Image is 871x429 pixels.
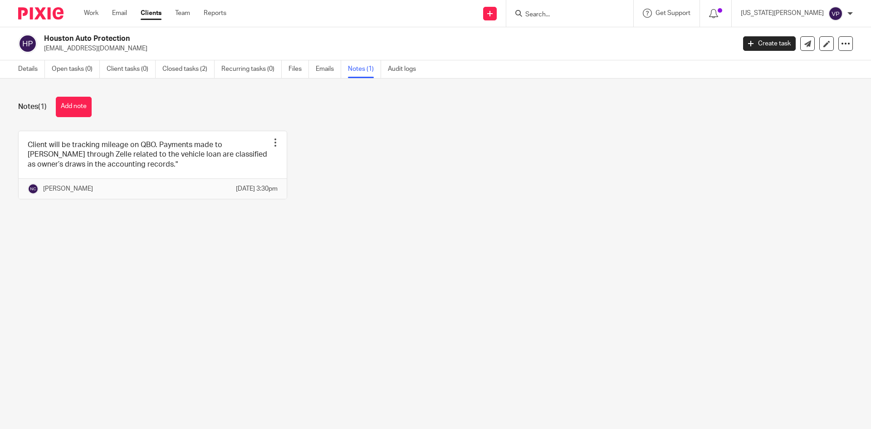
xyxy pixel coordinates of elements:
[204,9,226,18] a: Reports
[28,183,39,194] img: svg%3E
[236,184,278,193] p: [DATE] 3:30pm
[38,103,47,110] span: (1)
[18,7,64,20] img: Pixie
[819,36,834,51] a: Edit client
[162,60,215,78] a: Closed tasks (2)
[348,60,381,78] a: Notes (1)
[741,9,824,18] p: [US_STATE][PERSON_NAME]
[656,10,690,16] span: Get Support
[828,6,843,21] img: svg%3E
[175,9,190,18] a: Team
[221,60,282,78] a: Recurring tasks (0)
[18,102,47,112] h1: Notes
[316,60,341,78] a: Emails
[18,34,37,53] img: svg%3E
[56,97,92,117] button: Add note
[52,60,100,78] a: Open tasks (0)
[107,60,156,78] a: Client tasks (0)
[743,36,796,51] a: Create task
[112,9,127,18] a: Email
[84,9,98,18] a: Work
[800,36,815,51] a: Send new email
[141,9,161,18] a: Clients
[43,184,93,193] p: [PERSON_NAME]
[388,60,423,78] a: Audit logs
[44,44,729,53] p: [EMAIL_ADDRESS][DOMAIN_NAME]
[18,60,45,78] a: Details
[524,11,606,19] input: Search
[289,60,309,78] a: Files
[44,34,592,44] h2: Houston Auto Protection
